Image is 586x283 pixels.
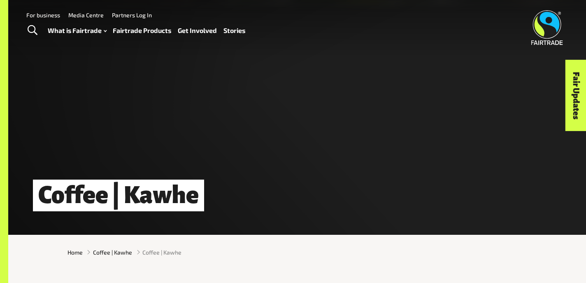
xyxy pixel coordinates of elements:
[26,12,60,19] a: For business
[112,12,152,19] a: Partners Log In
[22,20,42,41] a: Toggle Search
[48,25,107,37] a: What is Fairtrade
[178,25,217,37] a: Get Involved
[223,25,245,37] a: Stories
[142,248,181,257] span: Coffee | Kawhe
[67,248,83,257] a: Home
[68,12,104,19] a: Media Centre
[113,25,171,37] a: Fairtrade Products
[531,10,563,45] img: Fairtrade Australia New Zealand logo
[33,180,204,211] h1: Coffee | Kawhe
[93,248,132,257] a: Coffee | Kawhe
